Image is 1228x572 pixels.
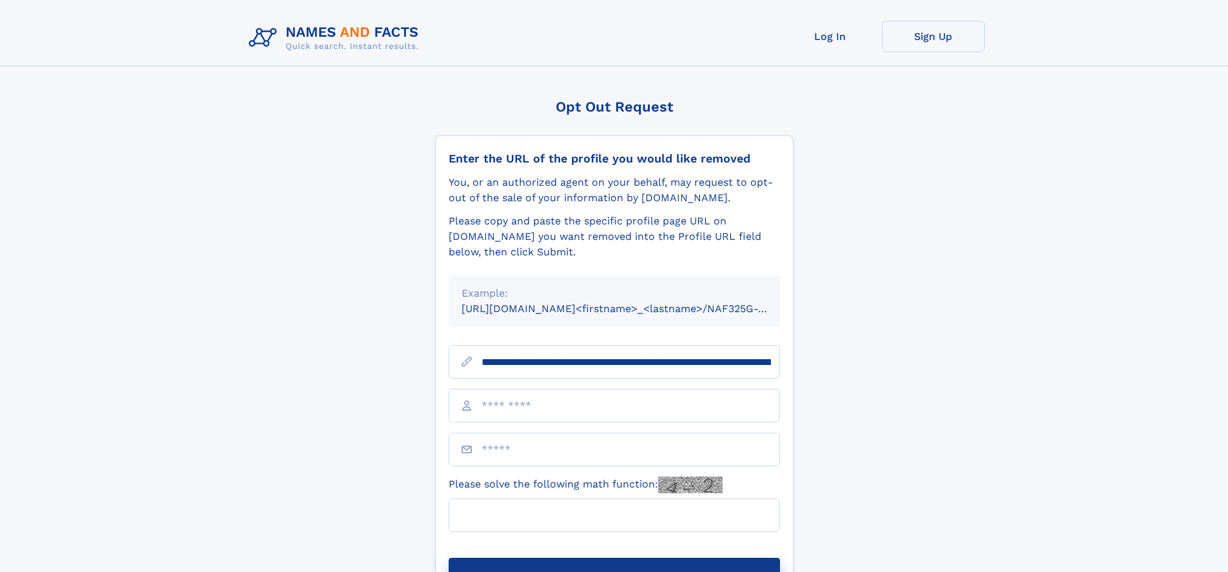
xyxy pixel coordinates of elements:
[449,477,723,493] label: Please solve the following math function:
[449,175,780,206] div: You, or an authorized agent on your behalf, may request to opt-out of the sale of your informatio...
[449,152,780,166] div: Enter the URL of the profile you would like removed
[449,213,780,260] div: Please copy and paste the specific profile page URL on [DOMAIN_NAME] you want removed into the Pr...
[882,21,985,52] a: Sign Up
[462,286,767,301] div: Example:
[779,21,882,52] a: Log In
[244,21,429,55] img: Logo Names and Facts
[462,302,804,315] small: [URL][DOMAIN_NAME]<firstname>_<lastname>/NAF325G-xxxxxxxx
[435,99,794,115] div: Opt Out Request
